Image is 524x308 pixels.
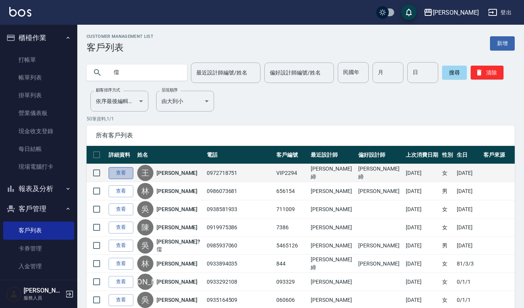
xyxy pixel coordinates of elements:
img: Person [6,286,22,302]
div: 由大到小 [156,91,214,112]
a: 查看 [109,222,133,234]
button: 搜尋 [442,66,467,80]
th: 電話 [205,146,274,164]
th: 姓名 [135,146,205,164]
button: 登出 [485,5,515,20]
td: 0/1/1 [455,273,482,291]
td: [DATE] [455,200,482,218]
td: [PERSON_NAME]締 [309,255,356,273]
td: [PERSON_NAME] [356,255,404,273]
td: 0938581933 [205,200,274,218]
div: 陳 [137,219,153,235]
div: 林 [137,256,153,272]
button: save [401,5,417,20]
td: 0985937060 [205,237,274,255]
td: 0933292108 [205,273,274,291]
td: 0919975386 [205,218,274,237]
td: [DATE] [404,273,440,291]
th: 客戶來源 [481,146,515,164]
div: [PERSON_NAME] [433,8,479,17]
div: 吳 [137,237,153,254]
td: 81/3/3 [455,255,482,273]
a: [PERSON_NAME] [157,169,197,177]
label: 顧客排序方式 [96,87,120,93]
th: 性別 [440,146,455,164]
td: 女 [440,273,455,291]
a: 查看 [109,258,133,270]
td: VIP2294 [274,164,309,182]
td: [PERSON_NAME]締 [356,164,404,182]
a: 每日結帳 [3,140,74,158]
button: 櫃檯作業 [3,28,74,48]
a: 入金管理 [3,257,74,275]
th: 最近設計師 [309,146,356,164]
td: [PERSON_NAME] [356,182,404,200]
a: [PERSON_NAME] [157,205,197,213]
p: 服務人員 [24,294,63,301]
th: 詳細資料 [107,146,135,164]
td: [DATE] [404,164,440,182]
a: [PERSON_NAME] [157,260,197,267]
button: 報表及分析 [3,179,74,199]
a: 客戶列表 [3,222,74,239]
p: 50 筆資料, 1 / 1 [87,115,515,122]
td: 0933894035 [205,255,274,273]
td: [DATE] [404,182,440,200]
td: 093329 [274,273,309,291]
th: 生日 [455,146,482,164]
div: 依序最後編輯時間 [90,91,148,112]
a: 查看 [109,167,133,179]
td: [DATE] [455,164,482,182]
h2: Customer Management List [87,34,153,39]
h5: [PERSON_NAME] [24,287,63,294]
td: 7386 [274,218,309,237]
td: [DATE] [404,255,440,273]
a: 營業儀表板 [3,104,74,122]
a: 查看 [109,185,133,197]
td: [DATE] [404,237,440,255]
td: 711009 [274,200,309,218]
img: Logo [9,7,31,17]
a: 現場電腦打卡 [3,158,74,176]
td: [PERSON_NAME] [309,218,356,237]
td: 0972718751 [205,164,274,182]
td: 男 [440,237,455,255]
div: 吳 [137,292,153,308]
th: 上次消費日期 [404,146,440,164]
input: 搜尋關鍵字 [108,62,181,83]
td: 女 [440,218,455,237]
a: 查看 [109,276,133,288]
div: 林 [137,183,153,199]
th: 客戶編號 [274,146,309,164]
td: 656154 [274,182,309,200]
span: 所有客戶列表 [96,132,505,139]
a: 現金收支登錄 [3,122,74,140]
a: [PERSON_NAME] [157,223,197,231]
div: [PERSON_NAME] [137,274,153,290]
label: 呈現順序 [162,87,178,93]
td: 女 [440,164,455,182]
th: 偏好設計師 [356,146,404,164]
td: [DATE] [455,237,482,255]
td: 女 [440,200,455,218]
td: 5465126 [274,237,309,255]
td: 男 [440,182,455,200]
div: 吳 [137,201,153,217]
a: [PERSON_NAME] [157,278,197,286]
a: [PERSON_NAME] [157,187,197,195]
a: 查看 [109,240,133,252]
a: 打帳單 [3,51,74,69]
td: [PERSON_NAME] [356,237,404,255]
td: [PERSON_NAME] [309,237,356,255]
a: 帳單列表 [3,69,74,86]
td: [PERSON_NAME]締 [309,164,356,182]
a: 掛單列表 [3,86,74,104]
button: 客戶管理 [3,199,74,219]
td: [PERSON_NAME] [309,273,356,291]
td: [PERSON_NAME] [309,182,356,200]
td: 女 [440,255,455,273]
a: 新增 [490,36,515,51]
a: 查看 [109,294,133,306]
h3: 客戶列表 [87,42,153,53]
td: 844 [274,255,309,273]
